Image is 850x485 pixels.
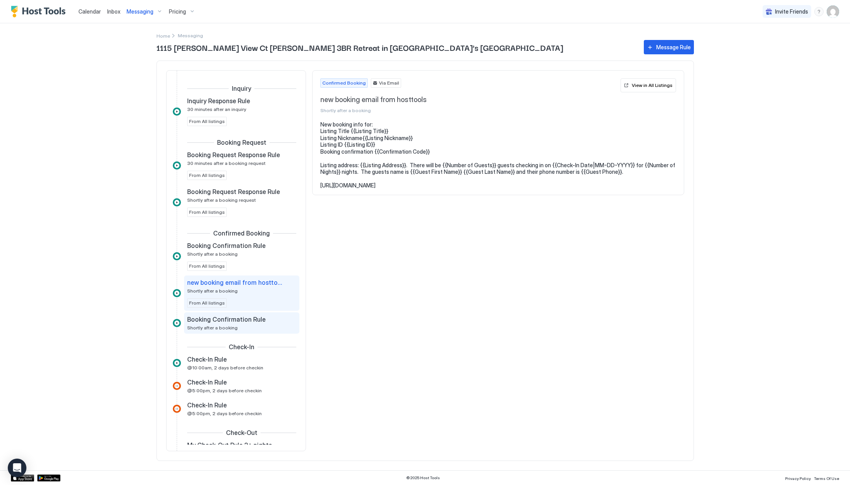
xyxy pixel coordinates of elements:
[187,97,250,105] span: Inquiry Response Rule
[644,40,694,54] button: Message Rule
[187,388,262,393] span: @5:00pm, 2 days before checkin
[187,441,272,449] span: My Check-Out Rule 2+ nights
[814,474,839,482] a: Terms Of Use
[775,8,808,15] span: Invite Friends
[11,475,34,482] a: App Store
[226,429,257,436] span: Check-Out
[187,160,266,166] span: 30 minutes after a booking request
[107,8,120,15] span: Inbox
[189,209,225,216] span: From All listings
[320,121,676,189] pre: New booking info for: Listing Title {{Listing Title}} Listing Nickname{{Listing Nickname}} Listin...
[406,475,440,480] span: © 2025 Host Tools
[187,288,238,294] span: Shortly after a booking
[187,106,246,112] span: 30 minutes after an inquiry
[656,43,691,51] div: Message Rule
[379,80,399,87] span: Via Email
[187,401,227,409] span: Check-In Rule
[785,474,811,482] a: Privacy Policy
[187,411,262,416] span: @5:00pm, 2 days before checkin
[189,118,225,125] span: From All listings
[621,78,676,92] button: View in All Listings
[156,31,170,40] a: Home
[187,355,227,363] span: Check-In Rule
[78,8,101,15] span: Calendar
[785,476,811,481] span: Privacy Policy
[814,476,839,481] span: Terms Of Use
[11,6,69,17] a: Host Tools Logo
[187,188,280,196] span: Booking Request Response Rule
[187,197,256,203] span: Shortly after a booking request
[189,263,225,270] span: From All listings
[187,365,263,371] span: @10:00am, 2 days before checkin
[187,251,238,257] span: Shortly after a booking
[213,229,270,237] span: Confirmed Booking
[229,343,254,351] span: Check-In
[187,325,238,331] span: Shortly after a booking
[156,42,636,53] span: 1115 [PERSON_NAME] View Ct [PERSON_NAME] 3BR Retreat in [GEOGRAPHIC_DATA]’s [GEOGRAPHIC_DATA]
[187,151,280,159] span: Booking Request Response Rule
[232,85,251,92] span: Inquiry
[187,242,266,249] span: Booking Confirmation Rule
[217,139,266,146] span: Booking Request
[827,5,839,18] div: User profile
[169,8,186,15] span: Pricing
[187,378,227,386] span: Check-In Rule
[178,33,203,38] span: Breadcrumb
[107,7,120,16] a: Inbox
[320,95,617,104] span: new booking email from hosttools
[632,82,673,89] div: View in All Listings
[127,8,153,15] span: Messaging
[814,7,824,16] div: menu
[189,172,225,179] span: From All listings
[37,475,61,482] a: Google Play Store
[156,31,170,40] div: Breadcrumb
[320,107,617,113] span: Shortly after a booking
[156,33,170,39] span: Home
[78,7,101,16] a: Calendar
[187,315,266,323] span: Booking Confirmation Rule
[189,300,225,307] span: From All listings
[8,459,26,477] div: Open Intercom Messenger
[187,279,284,286] span: new booking email from hosttools
[322,80,366,87] span: Confirmed Booking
